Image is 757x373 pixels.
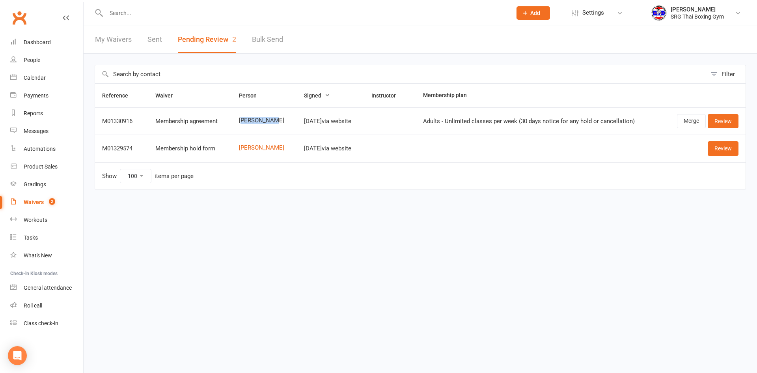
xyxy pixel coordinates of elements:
[530,10,540,16] span: Add
[8,346,27,365] div: Open Intercom Messenger
[10,51,83,69] a: People
[24,252,52,259] div: What's New
[10,247,83,264] a: What's New
[671,6,724,13] div: [PERSON_NAME]
[24,320,58,326] div: Class check-in
[10,211,83,229] a: Workouts
[24,92,48,99] div: Payments
[24,75,46,81] div: Calendar
[671,13,724,20] div: SRG Thai Boxing Gym
[10,158,83,176] a: Product Sales
[10,69,83,87] a: Calendar
[24,39,51,45] div: Dashboard
[24,217,47,223] div: Workouts
[10,315,83,332] a: Class kiosk mode
[232,35,236,43] span: 2
[102,145,141,152] div: M01329574
[9,8,29,28] a: Clubworx
[10,193,83,211] a: Waivers 2
[707,65,746,83] button: Filter
[155,92,181,99] span: Waiver
[10,279,83,297] a: General attendance kiosk mode
[708,141,738,156] a: Review
[24,163,58,170] div: Product Sales
[102,118,141,125] div: M01330916
[102,92,137,99] span: Reference
[24,110,43,116] div: Reports
[24,181,46,187] div: Gradings
[304,92,330,99] span: Signed
[24,234,38,241] div: Tasks
[304,91,330,100] button: Signed
[252,26,283,53] a: Bulk Send
[304,118,357,125] div: [DATE] via website
[239,144,290,151] a: [PERSON_NAME]
[239,117,290,124] span: [PERSON_NAME]
[155,118,225,125] div: Membership agreement
[423,118,656,125] div: Adults - Unlimited classes per week (30 days notice for any hold or cancellation)
[239,91,265,100] button: Person
[239,92,265,99] span: Person
[102,169,194,183] div: Show
[155,173,194,180] div: items per page
[49,198,55,205] span: 2
[155,145,225,152] div: Membership hold form
[516,6,550,20] button: Add
[582,4,604,22] span: Settings
[722,69,735,79] div: Filter
[24,302,42,309] div: Roll call
[416,84,663,107] th: Membership plan
[677,114,706,128] a: Merge
[371,91,405,100] button: Instructor
[24,285,72,291] div: General attendance
[95,26,132,53] a: My Waivers
[104,7,506,19] input: Search...
[178,26,236,53] button: Pending Review2
[24,146,56,152] div: Automations
[10,122,83,140] a: Messages
[95,65,707,83] input: Search by contact
[10,87,83,105] a: Payments
[708,114,738,128] a: Review
[10,297,83,315] a: Roll call
[10,229,83,247] a: Tasks
[24,128,48,134] div: Messages
[155,91,181,100] button: Waiver
[10,140,83,158] a: Automations
[24,57,40,63] div: People
[102,91,137,100] button: Reference
[24,199,44,205] div: Waivers
[10,176,83,193] a: Gradings
[304,145,357,152] div: [DATE] via website
[10,105,83,122] a: Reports
[147,26,162,53] a: Sent
[371,92,405,99] span: Instructor
[10,34,83,51] a: Dashboard
[651,5,667,21] img: thumb_image1718682644.png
